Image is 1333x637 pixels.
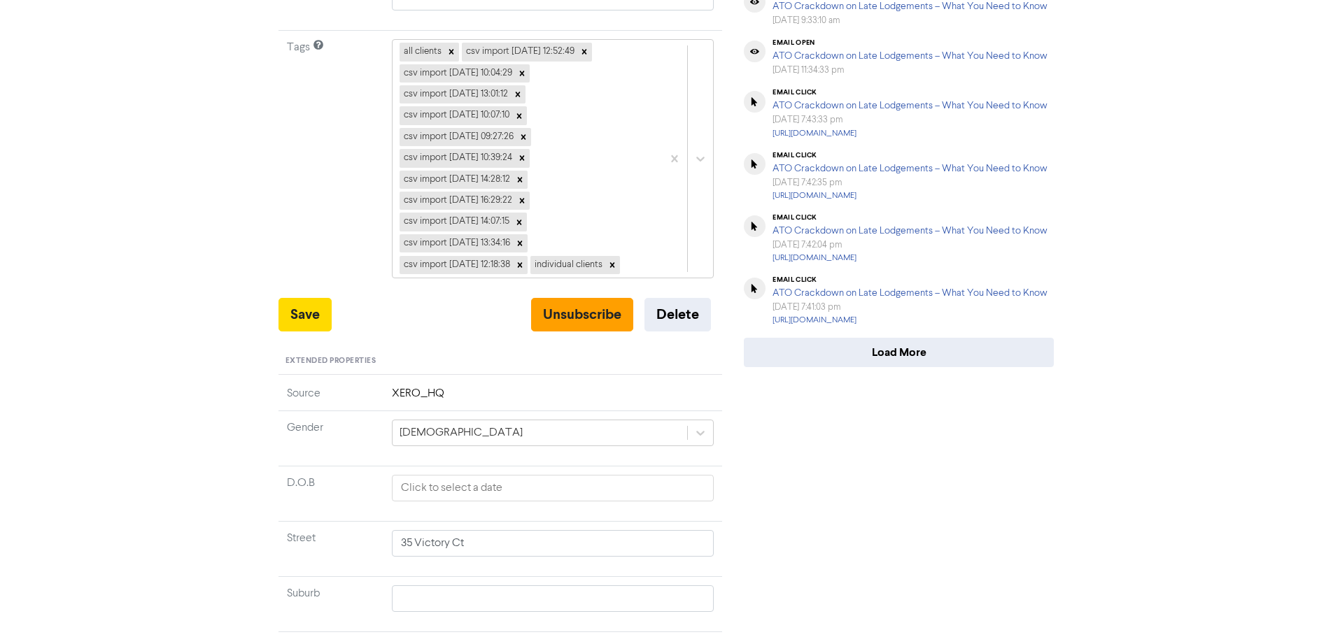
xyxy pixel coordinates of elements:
[400,192,514,210] div: csv import [DATE] 16:29:22
[278,410,383,466] td: Gender
[278,298,332,331] button: Save
[773,88,1048,96] div: email click
[462,43,577,61] div: csv import [DATE] 12:52:49
[773,192,856,200] a: [URL][DOMAIN_NAME]
[773,64,1048,77] div: [DATE] 11:34:33 pm
[773,226,1048,236] a: ATO Crackdown on Late Lodgements – What You Need to Know
[773,288,1048,298] a: ATO Crackdown on Late Lodgements – What You Need to Know
[531,298,633,331] button: Unsubscribe
[773,129,856,138] a: [URL][DOMAIN_NAME]
[278,466,383,521] td: D.O.B
[773,213,1048,222] div: email click
[773,101,1048,110] a: ATO Crackdown on Late Lodgements – What You Need to Know
[773,113,1048,127] div: [DATE] 7:43:33 pm
[744,338,1054,367] button: Load More
[278,31,383,298] td: Tags
[773,275,1048,284] div: email click
[773,316,856,324] a: [URL][DOMAIN_NAME]
[400,234,512,252] div: csv import [DATE] 13:34:16
[400,43,444,61] div: all clients
[392,475,714,501] input: Click to select a date
[773,51,1048,61] a: ATO Crackdown on Late Lodgements – What You Need to Know
[278,385,383,411] td: Source
[773,1,1048,11] a: ATO Crackdown on Late Lodgements – What You Need to Know
[400,106,512,124] div: csv import [DATE] 10:07:10
[773,254,856,262] a: [URL][DOMAIN_NAME]
[644,298,711,331] button: Delete
[530,256,605,274] div: individual clients
[773,151,1048,159] div: email click
[400,424,523,441] div: [DEMOGRAPHIC_DATA]
[773,38,1048,47] div: email open
[400,213,512,231] div: csv import [DATE] 14:07:15
[400,85,510,103] div: csv import [DATE] 13:01:12
[773,176,1048,189] div: [DATE] 7:42:35 pm
[773,301,1048,314] div: [DATE] 7:41:03 pm
[773,164,1048,173] a: ATO Crackdown on Late Lodgements – What You Need to Know
[278,521,383,576] td: Street
[400,128,516,146] div: csv import [DATE] 09:27:26
[400,256,512,274] div: csv import [DATE] 12:18:38
[383,385,723,411] td: XERO_HQ
[278,576,383,631] td: Suburb
[773,14,1048,27] div: [DATE] 9:33:10 am
[1263,570,1333,637] iframe: Chat Widget
[400,64,514,83] div: csv import [DATE] 10:04:29
[278,348,723,375] div: Extended Properties
[400,171,512,189] div: csv import [DATE] 14:28:12
[773,238,1048,252] div: [DATE] 7:42:04 pm
[400,149,514,167] div: csv import [DATE] 10:39:24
